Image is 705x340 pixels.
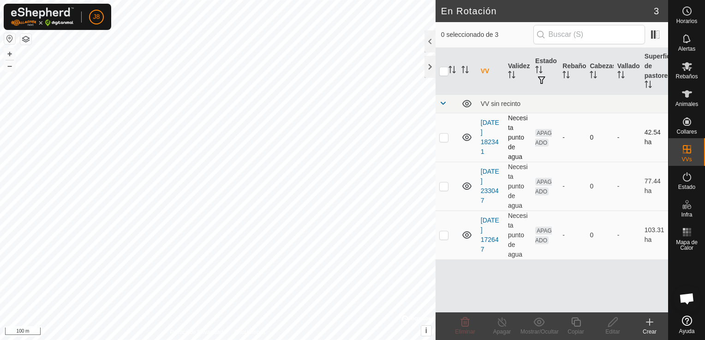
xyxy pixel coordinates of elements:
[461,67,469,75] p-sorticon: Activar para ordenar
[532,48,559,95] th: Estado
[455,328,475,335] span: Eliminar
[675,74,698,79] span: Rebaños
[678,46,695,52] span: Alertas
[586,48,613,95] th: Cabezas
[586,162,613,211] td: 0
[641,162,668,211] td: 77.44 ha
[641,211,668,259] td: 103.31 ha
[614,113,641,162] td: -
[520,328,557,336] div: Mostrar/Ocultar
[557,328,594,336] div: Copiar
[170,328,223,336] a: Política de Privacidad
[559,48,586,95] th: Rebaño
[673,285,701,312] div: Chat abierto
[679,328,695,334] span: Ayuda
[631,328,668,336] div: Crear
[562,182,582,191] div: -
[11,7,74,26] img: Logo Gallagher
[448,67,456,75] p-sorticon: Activar para ordenar
[477,48,504,95] th: VV
[590,72,597,80] p-sorticon: Activar para ordenar
[421,326,431,336] button: i
[481,119,499,155] a: [DATE] 182341
[675,101,698,107] span: Animales
[504,211,532,259] td: Necesita punto de agua
[562,72,570,80] p-sorticon: Activar para ordenar
[441,6,654,17] h2: En Rotación
[676,129,697,135] span: Collares
[535,178,552,195] span: APAGADO
[562,133,582,142] div: -
[614,162,641,211] td: -
[425,327,427,334] span: i
[535,67,543,75] p-sorticon: Activar para ordenar
[594,328,631,336] div: Editar
[586,211,613,259] td: 0
[676,18,697,24] span: Horarios
[678,184,695,190] span: Estado
[641,113,668,162] td: 42.54 ha
[641,48,668,95] th: Superficie de pastoreo
[617,72,625,80] p-sorticon: Activar para ordenar
[20,34,31,45] button: Capas del Mapa
[508,72,515,80] p-sorticon: Activar para ordenar
[504,162,532,211] td: Necesita punto de agua
[4,60,15,71] button: –
[481,168,499,204] a: [DATE] 233047
[586,113,613,162] td: 0
[484,328,520,336] div: Apagar
[562,230,582,240] div: -
[681,212,692,217] span: Infra
[654,4,659,18] span: 3
[614,211,641,259] td: -
[535,227,552,244] span: APAGADO
[481,217,499,253] a: [DATE] 172647
[4,33,15,44] button: Restablecer Mapa
[234,328,265,336] a: Contáctenos
[671,240,703,251] span: Mapa de Calor
[669,312,705,338] a: Ayuda
[645,82,652,89] p-sorticon: Activar para ordenar
[441,30,533,40] span: 0 seleccionado de 3
[93,12,100,22] span: J8
[4,48,15,59] button: +
[481,100,664,107] div: VV sin recinto
[681,157,692,162] span: VVs
[504,113,532,162] td: Necesita punto de agua
[535,129,552,147] span: APAGADO
[533,25,645,44] input: Buscar (S)
[614,48,641,95] th: Vallado
[504,48,532,95] th: Validez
